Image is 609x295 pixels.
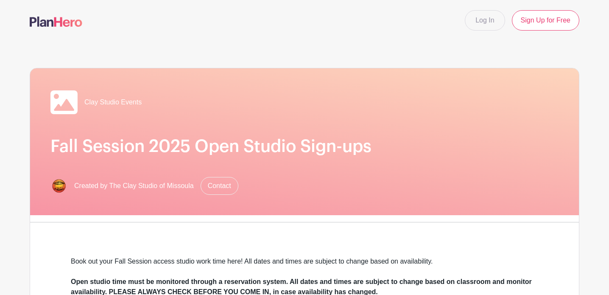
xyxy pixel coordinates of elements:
[74,181,194,191] span: Created by The Clay Studio of Missoula
[465,10,505,31] a: Log In
[512,10,579,31] a: Sign Up for Free
[201,177,238,195] a: Contact
[50,177,67,194] img: New%20Sticker.png
[30,17,82,27] img: logo-507f7623f17ff9eddc593b1ce0a138ce2505c220e1c5a4e2b4648c50719b7d32.svg
[84,97,142,107] span: Clay Studio Events
[50,136,559,157] h1: Fall Session 2025 Open Studio Sign-ups
[71,256,538,277] div: Book out your Fall Session access studio work time here! All dates and times are subject to chang...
